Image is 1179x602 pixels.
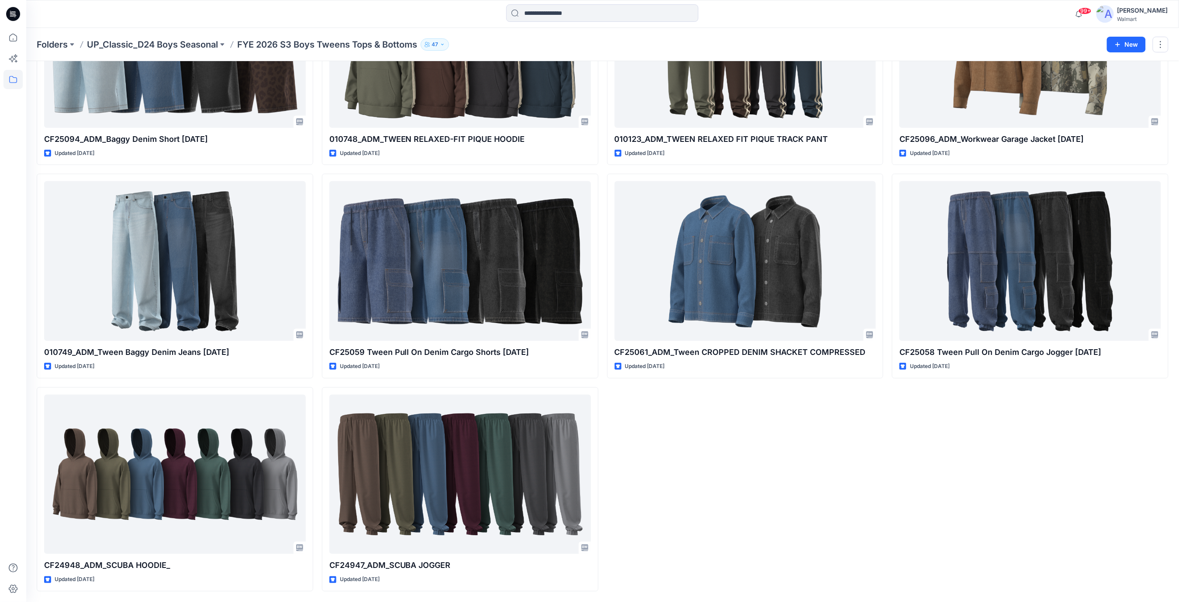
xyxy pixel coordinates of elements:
p: CF25096_ADM_Workwear Garage Jacket [DATE] [899,133,1161,145]
span: 99+ [1079,7,1092,14]
a: 010749_ADM_Tween Baggy Denim Jeans 30OCT24 [44,181,306,341]
p: 010748_ADM_TWEEN RELAXED-FIT PIQUE HOODIE [329,133,591,145]
div: Walmart [1117,16,1168,22]
p: Updated [DATE] [340,575,380,584]
p: Updated [DATE] [340,149,380,158]
p: Updated [DATE] [910,362,950,371]
p: 010123_ADM_TWEEN RELAXED FIT PIQUE TRACK PANT [615,133,876,145]
a: CF25059 Tween Pull On Denim Cargo Shorts 30OCT24 [329,181,591,341]
p: CF25061_ADM_Tween CROPPED DENIM SHACKET COMPRESSED [615,346,876,358]
img: avatar [1096,5,1114,23]
button: 47 [421,38,449,51]
button: New [1107,37,1146,52]
p: 010749_ADM_Tween Baggy Denim Jeans [DATE] [44,346,306,358]
p: Updated [DATE] [625,149,665,158]
p: Updated [DATE] [55,575,94,584]
a: CF24947_ADM_SCUBA JOGGER [329,395,591,554]
p: Updated [DATE] [910,149,950,158]
p: CF24948_ADM_SCUBA HOODIE_ [44,559,306,571]
a: CF25061_ADM_Tween CROPPED DENIM SHACKET COMPRESSED [615,181,876,341]
div: [PERSON_NAME] [1117,5,1168,16]
p: Updated [DATE] [55,149,94,158]
p: Updated [DATE] [340,362,380,371]
p: CF25094_ADM_Baggy Denim Short [DATE] [44,133,306,145]
a: CF25058 Tween Pull On Denim Cargo Jogger 29OCT24 [899,181,1161,341]
p: CF24947_ADM_SCUBA JOGGER [329,559,591,571]
p: CF25058 Tween Pull On Denim Cargo Jogger [DATE] [899,346,1161,358]
p: CF25059 Tween Pull On Denim Cargo Shorts [DATE] [329,346,591,358]
p: Updated [DATE] [55,362,94,371]
p: Updated [DATE] [625,362,665,371]
p: 47 [432,40,438,49]
a: UP_Classic_D24 Boys Seasonal [87,38,218,51]
p: FYE 2026 S3 Boys Tweens Tops & Bottoms [237,38,417,51]
a: Folders [37,38,68,51]
a: CF24948_ADM_SCUBA HOODIE_ [44,395,306,554]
